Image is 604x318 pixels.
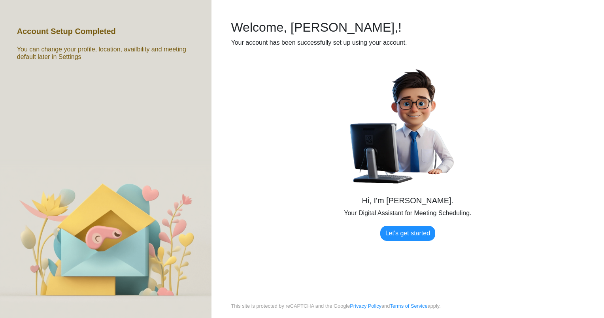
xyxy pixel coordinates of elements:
h5: Account Setup Completed [17,26,116,36]
img: Ray.png [347,66,468,187]
div: Your account has been successfully set up using your account. [231,38,584,47]
p: Your Digital Assistant for Meeting Scheduling. [344,208,471,218]
h5: Hi, I'm [PERSON_NAME]. [362,196,454,205]
h6: You can change your profile, location, availbility and meeting default later in Settings [17,45,194,61]
a: Terms of Service [390,303,427,309]
a: Privacy Policy [350,303,381,309]
small: This site is protected by reCAPTCHA and the Google and apply. [231,302,440,318]
h2: Welcome, [PERSON_NAME],! [231,20,584,35]
a: Let's get started [380,226,435,241]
